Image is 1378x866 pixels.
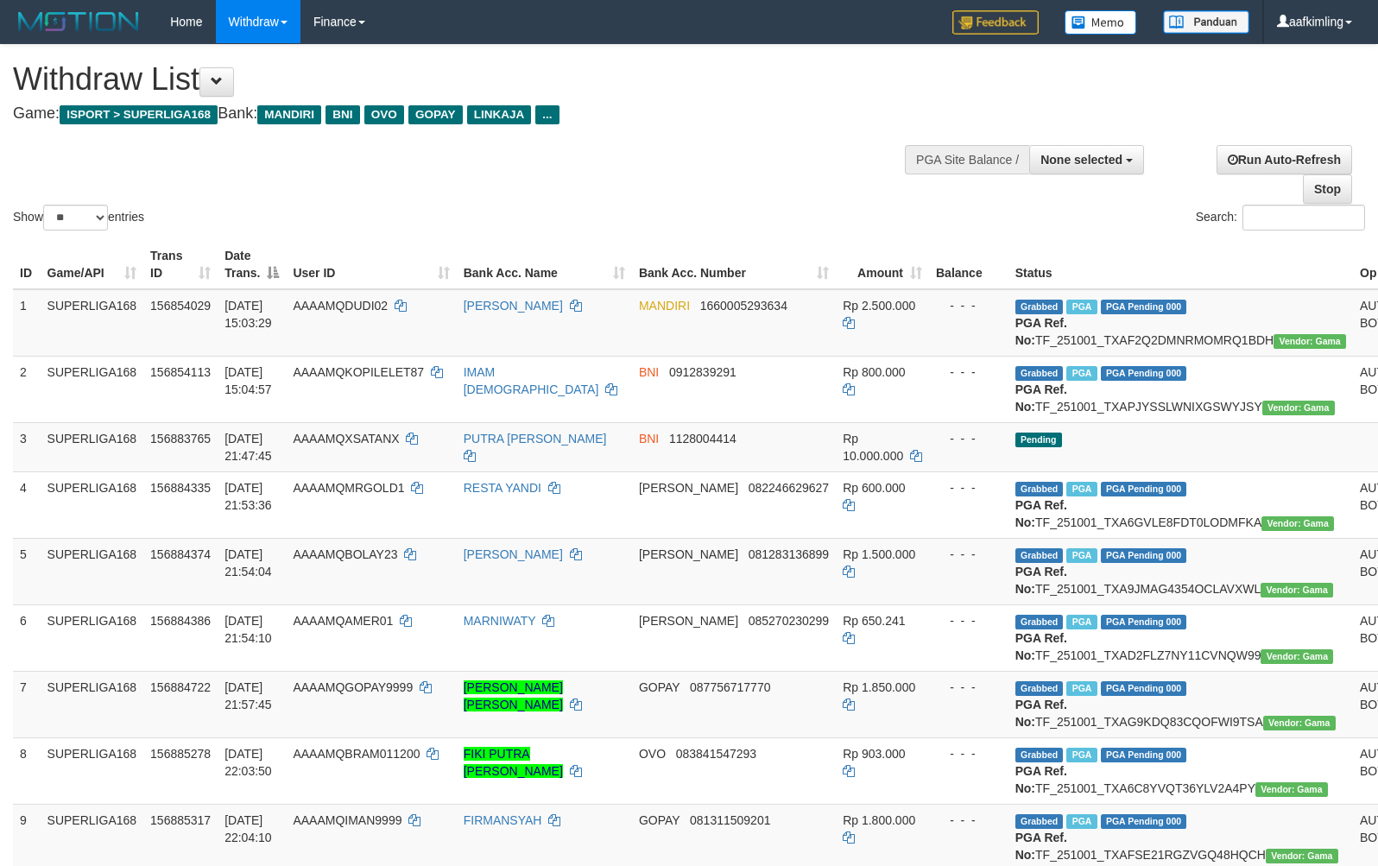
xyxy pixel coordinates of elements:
[1261,649,1333,664] span: Vendor URL: https://trx31.1velocity.biz
[41,289,144,357] td: SUPERLIGA168
[1101,300,1187,314] span: PGA Pending
[1015,482,1064,496] span: Grabbed
[41,671,144,737] td: SUPERLIGA168
[1274,334,1346,349] span: Vendor URL: https://trx31.1velocity.biz
[1066,482,1097,496] span: Marked by aafandaneth
[150,299,211,313] span: 156854029
[749,614,829,628] span: Copy 085270230299 to clipboard
[326,105,359,124] span: BNI
[1066,615,1097,629] span: Marked by aafandaneth
[293,481,404,495] span: AAAAMQMRGOLD1
[1015,498,1067,529] b: PGA Ref. No:
[41,422,144,471] td: SUPERLIGA168
[464,481,541,495] a: RESTA YANDI
[1101,814,1187,829] span: PGA Pending
[952,10,1039,35] img: Feedback.jpg
[1101,748,1187,762] span: PGA Pending
[639,547,738,561] span: [PERSON_NAME]
[218,240,286,289] th: Date Trans.: activate to sort column descending
[1255,782,1328,797] span: Vendor URL: https://trx31.1velocity.biz
[1015,831,1067,862] b: PGA Ref. No:
[1101,482,1187,496] span: PGA Pending
[13,538,41,604] td: 5
[1101,681,1187,696] span: PGA Pending
[464,299,563,313] a: [PERSON_NAME]
[1066,300,1097,314] span: Marked by aafsoycanthlai
[224,614,272,645] span: [DATE] 21:54:10
[293,813,401,827] span: AAAAMQIMAN9999
[639,747,666,761] span: OVO
[1008,671,1353,737] td: TF_251001_TXAG9KDQ83CQOFWI9TSA
[843,299,915,313] span: Rp 2.500.000
[43,205,108,231] select: Showentries
[150,547,211,561] span: 156884374
[13,671,41,737] td: 7
[1008,471,1353,538] td: TF_251001_TXA6GVLE8FDT0LODMFKA
[1101,615,1187,629] span: PGA Pending
[905,145,1029,174] div: PGA Site Balance /
[936,479,1002,496] div: - - -
[936,679,1002,696] div: - - -
[224,365,272,396] span: [DATE] 15:04:57
[1015,681,1064,696] span: Grabbed
[843,365,905,379] span: Rp 800.000
[41,471,144,538] td: SUPERLIGA168
[464,365,599,396] a: IMAM [DEMOGRAPHIC_DATA]
[13,604,41,671] td: 6
[936,430,1002,447] div: - - -
[1066,748,1097,762] span: Marked by aafphoenmanit
[1266,849,1338,863] span: Vendor URL: https://trx31.1velocity.biz
[457,240,632,289] th: Bank Acc. Name: activate to sort column ascending
[293,432,399,446] span: AAAAMQXSATANX
[41,538,144,604] td: SUPERLIGA168
[639,680,680,694] span: GOPAY
[13,205,144,231] label: Show entries
[669,365,736,379] span: Copy 0912839291 to clipboard
[936,745,1002,762] div: - - -
[1196,205,1365,231] label: Search:
[13,289,41,357] td: 1
[843,813,915,827] span: Rp 1.800.000
[224,299,272,330] span: [DATE] 15:03:29
[1015,631,1067,662] b: PGA Ref. No:
[293,747,420,761] span: AAAAMQBRAM011200
[464,813,542,827] a: FIRMANSYAH
[41,737,144,804] td: SUPERLIGA168
[1008,289,1353,357] td: TF_251001_TXAF2Q2DMNRMOMRQ1BDH
[408,105,463,124] span: GOPAY
[13,471,41,538] td: 4
[639,481,738,495] span: [PERSON_NAME]
[535,105,559,124] span: ...
[60,105,218,124] span: ISPORT > SUPERLIGA168
[639,299,690,313] span: MANDIRI
[1065,10,1137,35] img: Button%20Memo.svg
[41,240,144,289] th: Game/API: activate to sort column ascending
[364,105,404,124] span: OVO
[936,612,1002,629] div: - - -
[1242,205,1365,231] input: Search:
[632,240,836,289] th: Bank Acc. Number: activate to sort column ascending
[150,432,211,446] span: 156883765
[224,747,272,778] span: [DATE] 22:03:50
[843,680,915,694] span: Rp 1.850.000
[1008,604,1353,671] td: TF_251001_TXAD2FLZ7NY11CVNQW99
[13,9,144,35] img: MOTION_logo.png
[639,813,680,827] span: GOPAY
[843,614,905,628] span: Rp 650.241
[1015,366,1064,381] span: Grabbed
[1015,433,1062,447] span: Pending
[464,614,536,628] a: MARNIWATY
[1261,516,1334,531] span: Vendor URL: https://trx31.1velocity.biz
[1040,153,1122,167] span: None selected
[639,365,659,379] span: BNI
[1015,698,1067,729] b: PGA Ref. No:
[1066,548,1097,563] span: Marked by aafandaneth
[1015,300,1064,314] span: Grabbed
[669,432,736,446] span: Copy 1128004414 to clipboard
[13,105,901,123] h4: Game: Bank:
[749,547,829,561] span: Copy 081283136899 to clipboard
[1008,737,1353,804] td: TF_251001_TXA6C8YVQT36YLV2A4PY
[41,604,144,671] td: SUPERLIGA168
[224,481,272,512] span: [DATE] 21:53:36
[843,547,915,561] span: Rp 1.500.000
